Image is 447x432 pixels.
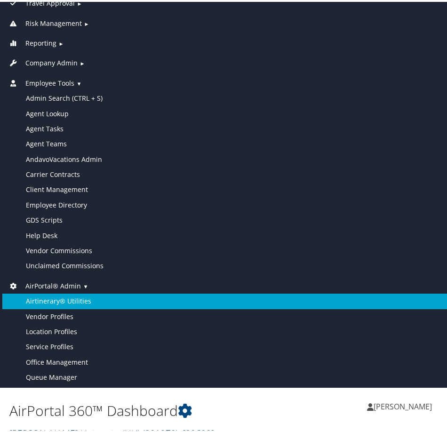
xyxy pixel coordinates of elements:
span: [PERSON_NAME] [374,400,432,410]
span: Company Admin [25,56,78,66]
h1: AirPortal 360™ Dashboard [9,399,225,419]
a: [PERSON_NAME] [367,391,441,419]
span: AirPortal® Admin [25,279,81,289]
a: Employee Tools [7,77,74,86]
span: ▼ [76,78,81,85]
a: AirPortal® Admin [7,280,81,288]
span: ▼ [83,281,88,288]
a: Company Admin [7,56,78,65]
span: Employee Tools [25,76,74,87]
span: ► [58,38,64,45]
span: Reporting [25,36,56,47]
a: Reporting [7,37,56,46]
a: Risk Management [7,17,82,26]
span: ► [84,18,89,25]
span: Risk Management [25,16,82,27]
span: ► [80,58,85,65]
